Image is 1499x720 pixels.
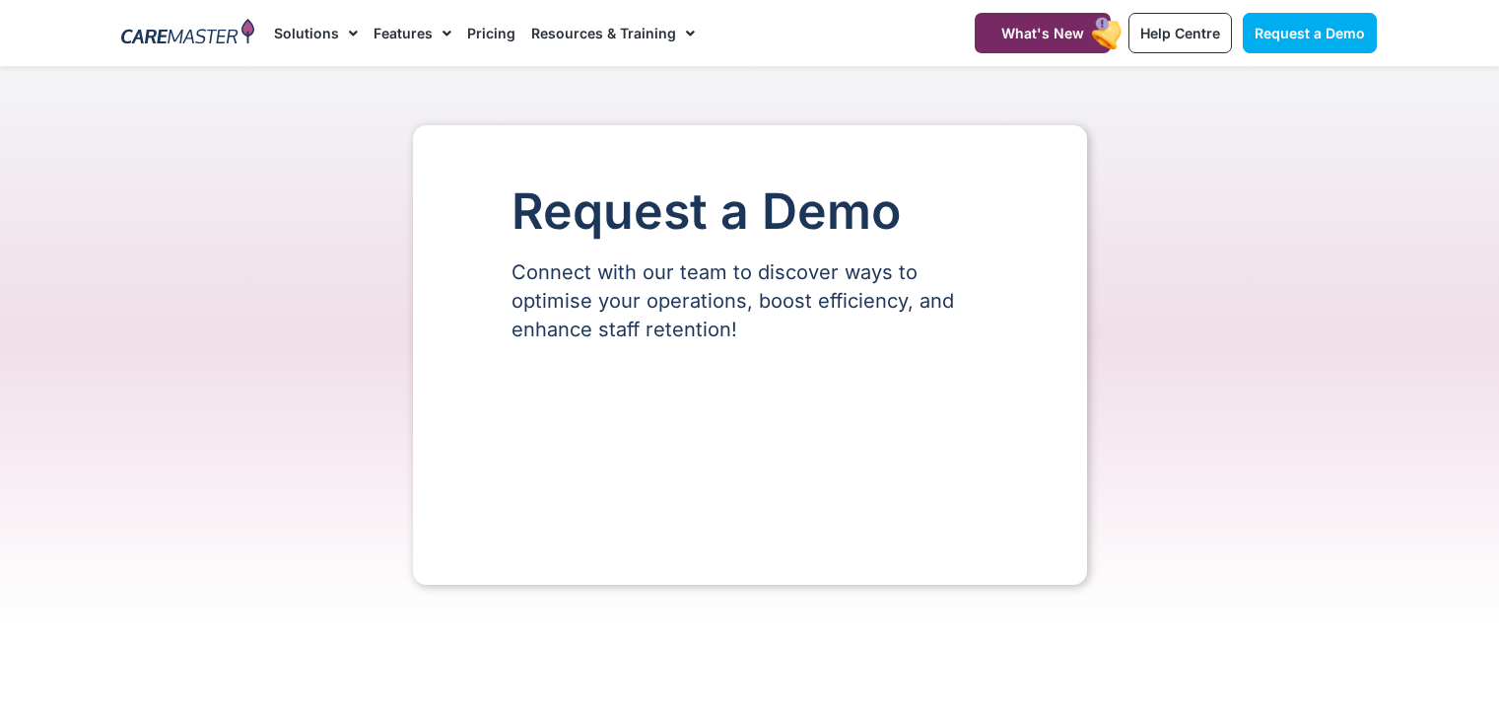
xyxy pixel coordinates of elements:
[511,378,988,526] iframe: Form 0
[511,184,988,239] h1: Request a Demo
[1128,13,1232,53] a: Help Centre
[511,258,988,344] p: Connect with our team to discover ways to optimise your operations, boost efficiency, and enhance...
[1255,25,1365,41] span: Request a Demo
[1140,25,1220,41] span: Help Centre
[1001,25,1084,41] span: What's New
[121,19,254,48] img: CareMaster Logo
[1243,13,1377,53] a: Request a Demo
[975,13,1111,53] a: What's New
